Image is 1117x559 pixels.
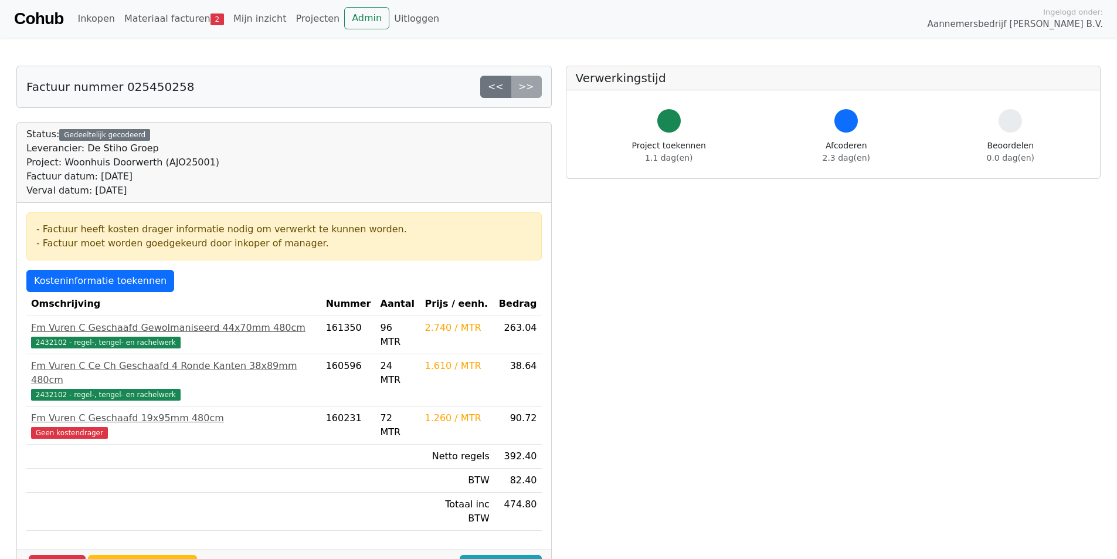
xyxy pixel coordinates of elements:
div: 24 MTR [381,359,416,387]
a: Fm Vuren C Geschaafd Gewolmaniseerd 44x70mm 480cm2432102 - regel-, tengel- en rachelwerk [31,321,317,349]
div: - Factuur moet worden goedgekeurd door inkoper of manager. [36,236,532,250]
div: Status: [26,127,219,198]
div: Factuur datum: [DATE] [26,170,219,184]
div: Gedeeltelijk gecodeerd [59,129,150,141]
div: Fm Vuren C Geschaafd Gewolmaniseerd 44x70mm 480cm [31,321,317,335]
div: 1.610 / MTR [425,359,489,373]
div: Fm Vuren C Geschaafd 19x95mm 480cm [31,411,317,425]
div: 96 MTR [381,321,416,349]
td: 160231 [321,406,376,445]
th: Omschrijving [26,292,321,316]
a: Inkopen [73,7,119,31]
div: Beoordelen [987,140,1034,164]
td: 82.40 [494,469,542,493]
a: Cohub [14,5,63,33]
td: 392.40 [494,445,542,469]
td: 38.64 [494,354,542,406]
a: Uitloggen [389,7,444,31]
span: 1.1 dag(en) [645,153,692,162]
a: Mijn inzicht [229,7,291,31]
span: Geen kostendrager [31,427,108,439]
span: 0.0 dag(en) [987,153,1034,162]
div: Afcoderen [823,140,870,164]
a: Projecten [291,7,344,31]
td: Netto regels [420,445,494,469]
span: 2432102 - regel-, tengel- en rachelwerk [31,337,181,348]
td: 161350 [321,316,376,354]
span: 2 [211,13,224,25]
td: 263.04 [494,316,542,354]
span: Ingelogd onder: [1043,6,1103,18]
a: Fm Vuren C Geschaafd 19x95mm 480cmGeen kostendrager [31,411,317,439]
span: 2.3 dag(en) [823,153,870,162]
td: 160596 [321,354,376,406]
th: Bedrag [494,292,542,316]
a: Materiaal facturen2 [120,7,229,31]
h5: Factuur nummer 025450258 [26,80,194,94]
a: Kosteninformatie toekennen [26,270,174,292]
div: 72 MTR [381,411,416,439]
div: Project: Woonhuis Doorwerth (AJO25001) [26,155,219,170]
div: Leverancier: De Stiho Groep [26,141,219,155]
div: Verval datum: [DATE] [26,184,219,198]
span: Aannemersbedrijf [PERSON_NAME] B.V. [927,18,1103,31]
th: Prijs / eenh. [420,292,494,316]
td: 474.80 [494,493,542,531]
td: BTW [420,469,494,493]
a: << [480,76,511,98]
td: Totaal inc BTW [420,493,494,531]
div: Project toekennen [632,140,706,164]
a: Fm Vuren C Ce Ch Geschaafd 4 Ronde Kanten 38x89mm 480cm2432102 - regel-, tengel- en rachelwerk [31,359,317,401]
th: Nummer [321,292,376,316]
th: Aantal [376,292,420,316]
td: 90.72 [494,406,542,445]
div: 2.740 / MTR [425,321,489,335]
h5: Verwerkingstijd [576,71,1091,85]
div: 1.260 / MTR [425,411,489,425]
div: Fm Vuren C Ce Ch Geschaafd 4 Ronde Kanten 38x89mm 480cm [31,359,317,387]
a: Admin [344,7,389,29]
div: - Factuur heeft kosten drager informatie nodig om verwerkt te kunnen worden. [36,222,532,236]
span: 2432102 - regel-, tengel- en rachelwerk [31,389,181,401]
